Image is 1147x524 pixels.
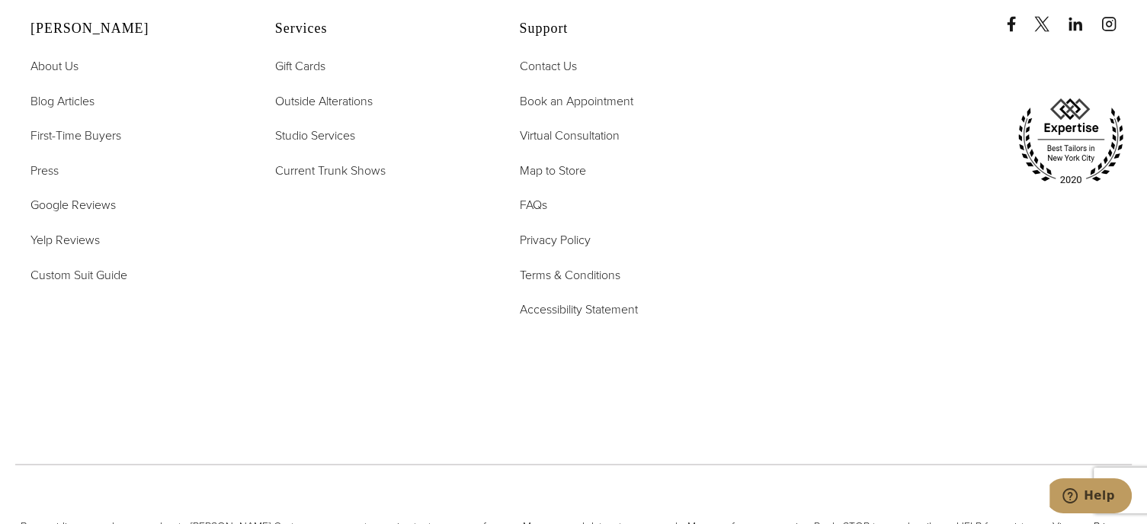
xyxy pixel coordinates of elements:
span: First-Time Buyers [30,127,121,144]
span: Custom Suit Guide [30,266,127,284]
nav: Support Footer Nav [519,56,726,320]
a: Book an Appointment [519,92,633,111]
a: Privacy Policy [519,230,590,250]
a: Facebook [1004,2,1031,32]
a: Outside Alterations [275,92,373,111]
a: Press [30,161,59,181]
span: Gift Cards [275,57,325,75]
span: Virtual Consultation [519,127,619,144]
span: Yelp Reviews [30,231,100,249]
a: Custom Suit Guide [30,265,127,285]
span: Current Trunk Shows [275,162,386,179]
iframe: Opens a widget where you can chat to one of our agents [1049,478,1132,516]
img: expertise, best tailors in new york city 2020 [1010,93,1132,191]
span: Blog Articles [30,92,95,110]
h2: Services [275,21,482,37]
a: Terms & Conditions [519,265,620,285]
a: FAQs [519,195,546,215]
span: Accessibility Statement [519,301,637,318]
a: x/twitter [1034,2,1065,32]
span: Terms & Conditions [519,266,620,284]
a: Blog Articles [30,92,95,111]
a: About Us [30,56,78,76]
a: Accessibility Statement [519,300,637,320]
a: Virtual Consultation [519,126,619,146]
span: About Us [30,57,78,75]
a: Google Reviews [30,195,116,215]
nav: Services Footer Nav [275,56,482,180]
span: Studio Services [275,127,355,144]
a: Gift Cards [275,56,325,76]
a: Yelp Reviews [30,230,100,250]
h2: Support [519,21,726,37]
span: Map to Store [519,162,585,179]
nav: Alan David Footer Nav [30,56,237,285]
span: Outside Alterations [275,92,373,110]
a: Studio Services [275,126,355,146]
a: First-Time Buyers [30,126,121,146]
a: Contact Us [519,56,576,76]
span: Google Reviews [30,196,116,214]
span: FAQs [519,196,546,214]
span: Contact Us [519,57,576,75]
a: Map to Store [519,161,585,181]
a: Current Trunk Shows [275,161,386,181]
span: Press [30,162,59,179]
a: linkedin [1068,2,1098,32]
span: Book an Appointment [519,92,633,110]
a: instagram [1101,2,1132,32]
h2: [PERSON_NAME] [30,21,237,37]
span: Privacy Policy [519,231,590,249]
